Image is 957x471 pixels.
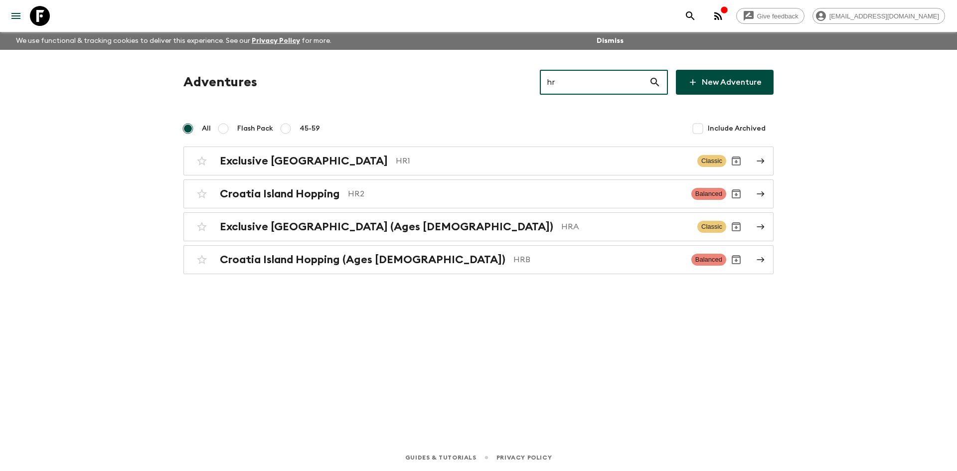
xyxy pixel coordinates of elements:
[496,452,552,463] a: Privacy Policy
[697,221,726,233] span: Classic
[183,179,774,208] a: Croatia Island HoppingHR2BalancedArchive
[300,124,320,134] span: 45-59
[812,8,945,24] div: [EMAIL_ADDRESS][DOMAIN_NAME]
[513,254,683,266] p: HRB
[6,6,26,26] button: menu
[697,155,726,167] span: Classic
[726,151,746,171] button: Archive
[252,37,300,44] a: Privacy Policy
[691,188,726,200] span: Balanced
[594,34,626,48] button: Dismiss
[183,72,257,92] h1: Adventures
[726,184,746,204] button: Archive
[405,452,477,463] a: Guides & Tutorials
[726,217,746,237] button: Archive
[726,250,746,270] button: Archive
[348,188,683,200] p: HR2
[752,12,804,20] span: Give feedback
[237,124,273,134] span: Flash Pack
[202,124,211,134] span: All
[183,212,774,241] a: Exclusive [GEOGRAPHIC_DATA] (Ages [DEMOGRAPHIC_DATA])HRAClassicArchive
[396,155,689,167] p: HR1
[736,8,804,24] a: Give feedback
[12,32,335,50] p: We use functional & tracking cookies to deliver this experience. See our for more.
[220,187,340,200] h2: Croatia Island Hopping
[824,12,945,20] span: [EMAIL_ADDRESS][DOMAIN_NAME]
[183,245,774,274] a: Croatia Island Hopping (Ages [DEMOGRAPHIC_DATA])HRBBalancedArchive
[183,147,774,175] a: Exclusive [GEOGRAPHIC_DATA]HR1ClassicArchive
[540,68,649,96] input: e.g. AR1, Argentina
[691,254,726,266] span: Balanced
[220,220,553,233] h2: Exclusive [GEOGRAPHIC_DATA] (Ages [DEMOGRAPHIC_DATA])
[220,253,505,266] h2: Croatia Island Hopping (Ages [DEMOGRAPHIC_DATA])
[676,70,774,95] a: New Adventure
[708,124,766,134] span: Include Archived
[680,6,700,26] button: search adventures
[220,155,388,167] h2: Exclusive [GEOGRAPHIC_DATA]
[561,221,689,233] p: HRA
